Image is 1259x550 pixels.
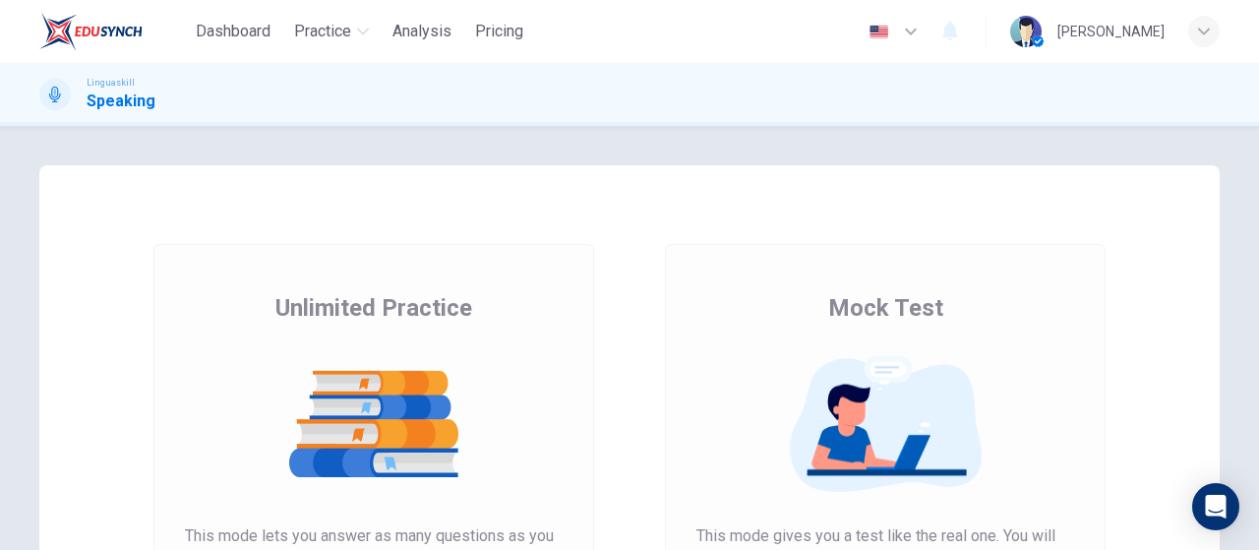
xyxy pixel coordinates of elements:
span: Practice [294,20,351,43]
img: en [867,25,891,39]
h1: Speaking [87,90,155,113]
div: Open Intercom Messenger [1192,483,1239,530]
span: Dashboard [196,20,270,43]
a: EduSynch logo [39,12,188,51]
button: Pricing [467,14,531,49]
span: Linguaskill [87,76,135,90]
span: Pricing [475,20,523,43]
div: [PERSON_NAME] [1057,20,1165,43]
span: Unlimited Practice [275,292,472,324]
span: Analysis [392,20,451,43]
button: Practice [286,14,377,49]
span: Mock Test [828,292,943,324]
img: Profile picture [1010,16,1042,47]
button: Analysis [385,14,459,49]
img: EduSynch logo [39,12,143,51]
button: Dashboard [188,14,278,49]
